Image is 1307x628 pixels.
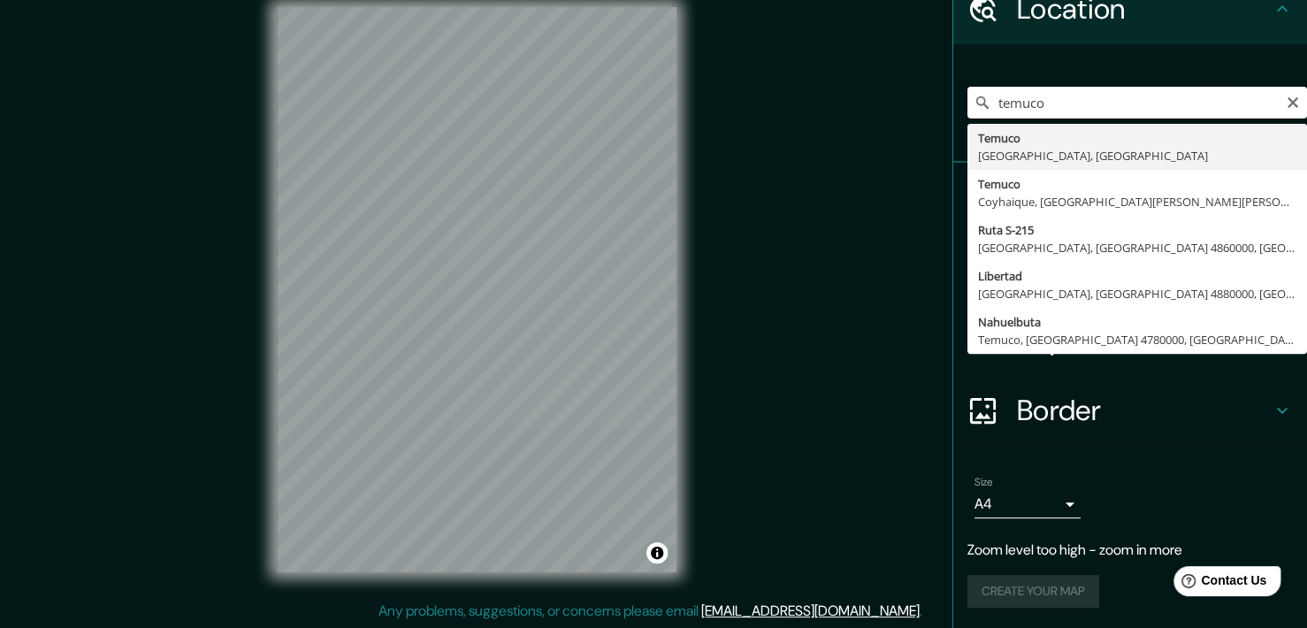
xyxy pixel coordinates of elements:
div: [GEOGRAPHIC_DATA], [GEOGRAPHIC_DATA] 4880000, [GEOGRAPHIC_DATA] [978,285,1296,303]
div: Libertad [978,267,1296,285]
div: Temuco [978,175,1296,193]
div: . [925,601,929,622]
button: Clear [1286,93,1300,110]
div: Nahuelbuta [978,313,1296,331]
canvas: Map [277,7,676,572]
div: [GEOGRAPHIC_DATA], [GEOGRAPHIC_DATA] [978,147,1296,165]
div: . [922,601,925,622]
label: Size [975,475,993,490]
div: Layout [953,304,1307,375]
div: Style [953,234,1307,304]
div: Temuco [978,129,1296,147]
p: Any problems, suggestions, or concerns please email . [378,601,922,622]
h4: Border [1017,393,1272,428]
div: Border [953,375,1307,446]
div: Temuco, [GEOGRAPHIC_DATA] 4780000, [GEOGRAPHIC_DATA] [978,331,1296,348]
h4: Layout [1017,322,1272,357]
div: Coyhaique, [GEOGRAPHIC_DATA][PERSON_NAME][PERSON_NAME] 5950000, [GEOGRAPHIC_DATA] [978,193,1296,211]
p: Zoom level too high - zoom in more [967,540,1293,561]
div: Ruta S-215 [978,221,1296,239]
a: [EMAIL_ADDRESS][DOMAIN_NAME] [701,601,920,620]
div: A4 [975,490,1081,518]
div: Pins [953,163,1307,234]
iframe: Help widget launcher [1150,559,1288,609]
input: Pick your city or area [967,87,1307,119]
button: Toggle attribution [646,542,668,563]
div: [GEOGRAPHIC_DATA], [GEOGRAPHIC_DATA] 4860000, [GEOGRAPHIC_DATA] [978,239,1296,257]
